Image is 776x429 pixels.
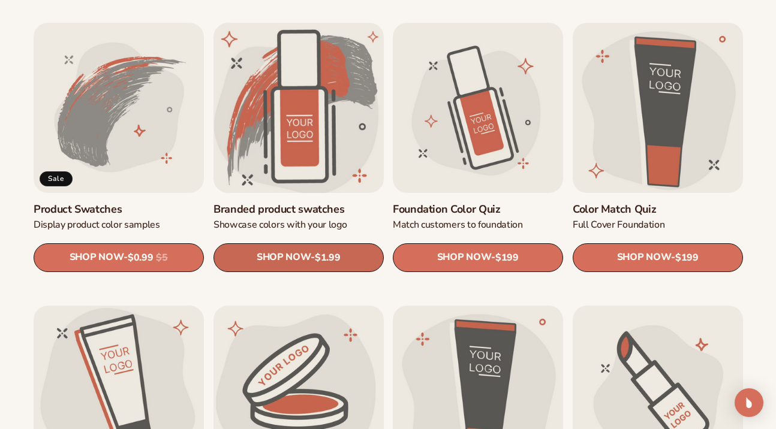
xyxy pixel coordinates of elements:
a: Color Match Quiz [573,203,743,216]
a: SHOP NOW- $199 [393,243,563,272]
span: SHOP NOW [256,252,310,263]
span: SHOP NOW [616,252,670,263]
span: $0.99 [128,252,153,264]
a: SHOP NOW- $0.99 $5 [34,243,204,272]
s: $5 [156,252,167,264]
a: SHOP NOW- $1.99 [213,243,384,272]
div: Open Intercom Messenger [735,388,763,417]
a: SHOP NOW- $199 [573,243,743,272]
span: SHOP NOW [70,252,124,263]
a: Product Swatches [34,203,204,216]
span: SHOP NOW [437,252,491,263]
a: Foundation Color Quiz [393,203,563,216]
span: $199 [495,252,519,264]
span: $199 [675,252,698,264]
a: Branded product swatches [213,203,384,216]
span: $1.99 [315,252,340,264]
